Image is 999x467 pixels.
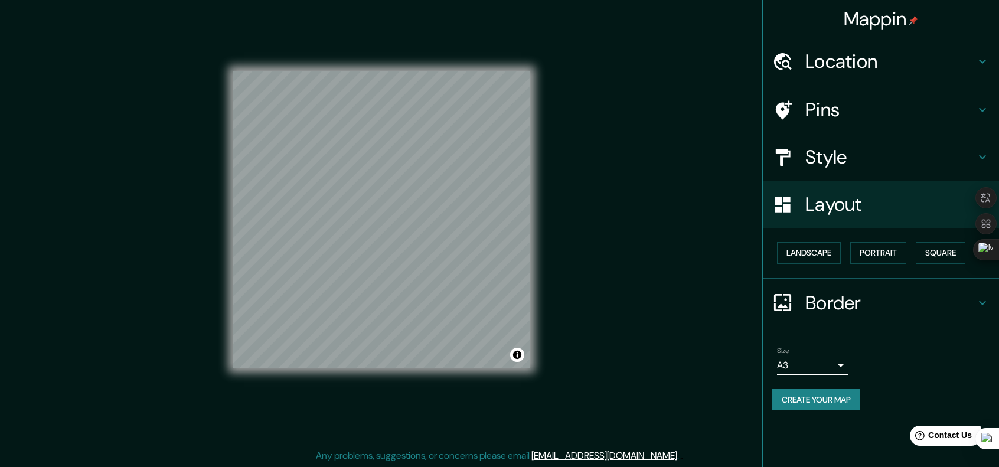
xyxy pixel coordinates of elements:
[233,71,530,368] canvas: Map
[510,348,524,362] button: Toggle attribution
[679,449,681,463] div: .
[763,181,999,228] div: Layout
[772,389,860,411] button: Create your map
[894,421,986,454] iframe: Help widget launcher
[777,356,848,375] div: A3
[763,133,999,181] div: Style
[805,50,975,73] h4: Location
[805,192,975,216] h4: Layout
[916,242,965,264] button: Square
[531,449,677,462] a: [EMAIL_ADDRESS][DOMAIN_NAME]
[316,449,679,463] p: Any problems, suggestions, or concerns please email .
[777,242,841,264] button: Landscape
[681,449,683,463] div: .
[763,279,999,326] div: Border
[805,291,975,315] h4: Border
[850,242,906,264] button: Portrait
[909,16,918,25] img: pin-icon.png
[805,98,975,122] h4: Pins
[844,7,919,31] h4: Mappin
[805,145,975,169] h4: Style
[777,345,789,355] label: Size
[763,38,999,85] div: Location
[763,86,999,133] div: Pins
